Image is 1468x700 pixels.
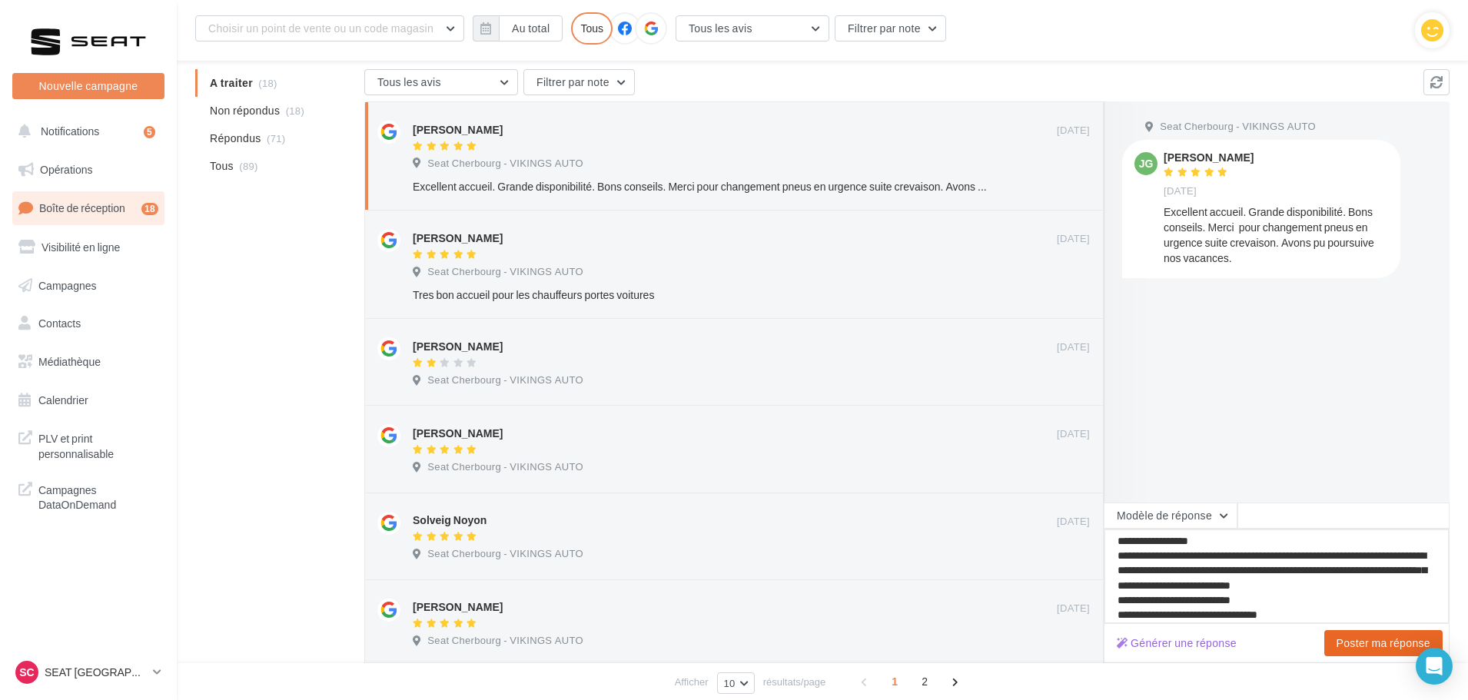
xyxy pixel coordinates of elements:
[499,15,563,41] button: Au total
[41,124,99,138] span: Notifications
[9,384,168,416] a: Calendrier
[473,15,563,41] button: Au total
[9,346,168,378] a: Médiathèque
[364,69,518,95] button: Tous les avis
[1111,634,1243,652] button: Générer une réponse
[413,287,990,303] div: Tres bon accueil pour les chauffeurs portes voitures
[195,15,464,41] button: Choisir un point de vente ou un code magasin
[377,75,441,88] span: Tous les avis
[1324,630,1443,656] button: Poster ma réponse
[427,634,583,648] span: Seat Cherbourg - VIKINGS AUTO
[38,393,88,406] span: Calendrier
[12,658,164,687] a: SC SEAT [GEOGRAPHIC_DATA]
[9,473,168,519] a: Campagnes DataOnDemand
[427,460,583,474] span: Seat Cherbourg - VIKINGS AUTO
[9,154,168,186] a: Opérations
[676,15,829,41] button: Tous les avis
[141,203,158,215] div: 18
[38,278,97,291] span: Campagnes
[40,163,92,176] span: Opérations
[1057,427,1090,441] span: [DATE]
[239,160,257,172] span: (89)
[9,422,168,467] a: PLV et print personnalisable
[413,179,990,194] div: Excellent accueil. Grande disponibilité. Bons conseils. Merci pour changement pneus en urgence su...
[427,157,583,171] span: Seat Cherbourg - VIKINGS AUTO
[413,513,487,528] div: Solveig Noyon
[45,665,147,680] p: SEAT [GEOGRAPHIC_DATA]
[413,599,503,615] div: [PERSON_NAME]
[210,103,280,118] span: Non répondus
[427,547,583,561] span: Seat Cherbourg - VIKINGS AUTO
[912,669,937,694] span: 2
[9,191,168,224] a: Boîte de réception18
[42,241,120,254] span: Visibilité en ligne
[9,231,168,264] a: Visibilité en ligne
[413,122,503,138] div: [PERSON_NAME]
[1160,120,1316,134] span: Seat Cherbourg - VIKINGS AUTO
[1164,204,1388,266] div: Excellent accueil. Grande disponibilité. Bons conseils. Merci pour changement pneus en urgence su...
[1139,156,1154,171] span: JG
[38,317,81,330] span: Contacts
[571,12,613,45] div: Tous
[427,373,583,387] span: Seat Cherbourg - VIKINGS AUTO
[1164,184,1197,198] span: [DATE]
[1164,152,1254,163] div: [PERSON_NAME]
[38,479,158,513] span: Campagnes DataOnDemand
[1057,515,1090,529] span: [DATE]
[689,22,752,35] span: Tous les avis
[38,355,101,368] span: Médiathèque
[763,675,826,689] span: résultats/page
[675,675,709,689] span: Afficher
[1057,340,1090,354] span: [DATE]
[1416,648,1453,685] div: Open Intercom Messenger
[882,669,907,694] span: 1
[210,131,261,146] span: Répondus
[835,15,946,41] button: Filtrer par note
[523,69,635,95] button: Filtrer par note
[717,672,755,694] button: 10
[1057,124,1090,138] span: [DATE]
[286,105,304,117] span: (18)
[1057,602,1090,615] span: [DATE]
[9,115,161,148] button: Notifications 5
[427,265,583,279] span: Seat Cherbourg - VIKINGS AUTO
[144,126,155,138] div: 5
[39,201,125,214] span: Boîte de réception
[210,158,234,174] span: Tous
[724,677,736,689] span: 10
[12,73,164,99] button: Nouvelle campagne
[9,270,168,302] a: Campagnes
[19,665,34,680] span: SC
[1104,503,1237,529] button: Modèle de réponse
[208,22,433,35] span: Choisir un point de vente ou un code magasin
[9,307,168,340] a: Contacts
[413,339,503,354] div: [PERSON_NAME]
[413,231,503,246] div: [PERSON_NAME]
[1057,232,1090,246] span: [DATE]
[413,426,503,441] div: [PERSON_NAME]
[38,428,158,461] span: PLV et print personnalisable
[267,132,285,144] span: (71)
